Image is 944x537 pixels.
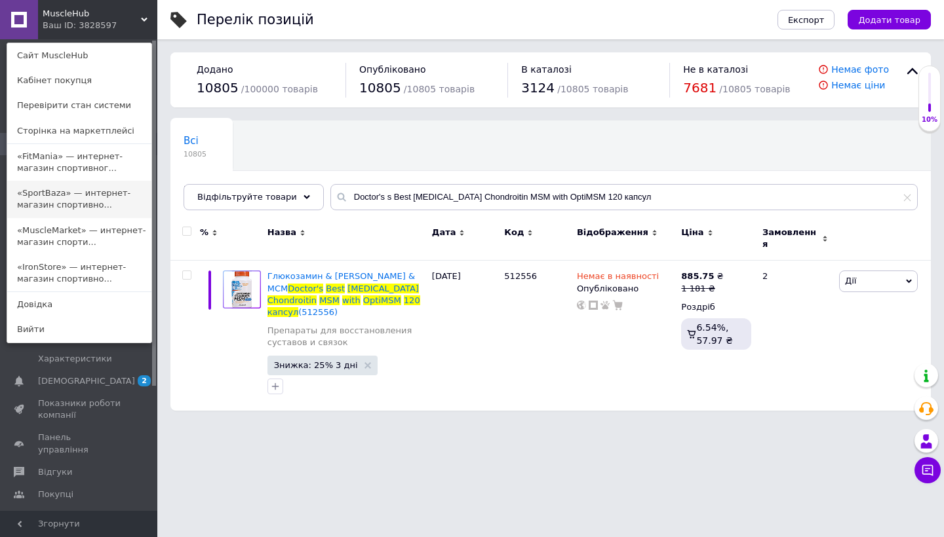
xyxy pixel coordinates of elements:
a: Перевірити стан системи [7,93,151,118]
div: 2 [755,261,836,411]
a: Довідка [7,292,151,317]
a: Немає ціни [831,80,885,90]
span: OptiMSM [363,295,401,305]
div: 10% [919,115,940,124]
a: Препараты для восстановления суставов и связок [267,325,425,348]
a: Немає фото [831,64,889,75]
span: В каталозі [521,64,572,75]
span: MuscleHub [43,8,141,20]
span: / 100000 товарів [241,84,318,94]
span: Не в каталозі [683,64,748,75]
span: 2 [138,375,151,386]
span: Додано [197,64,233,75]
span: % [200,227,208,238]
button: Чат з покупцем [914,457,941,483]
div: Роздріб [681,301,751,313]
span: Chondroitin [267,295,317,305]
span: Код [504,227,524,238]
span: Глюкозамин & [PERSON_NAME] & МСМ [267,271,415,293]
span: Ціна [681,227,703,238]
span: Відображення [577,227,648,238]
span: with [342,295,361,305]
span: Замовлення [762,227,819,250]
a: «SportBaza» — интернет-магазин спортивно... [7,181,151,217]
span: 6.54%, 57.97 ₴ [696,322,732,346]
a: Кабінет покупця [7,68,151,93]
span: Характеристики [38,353,112,365]
img: Глюкозамин & Хондроитин & МСМ Doctor's Best Glucosamine Chondroitin MSM with OptiMSM 120 капсул (... [223,270,261,308]
span: 120 [404,295,420,305]
span: 10805 [184,149,206,159]
span: 3124 [521,80,555,96]
span: / 10805 товарів [404,84,475,94]
span: 10805 [359,80,401,96]
a: Вийти [7,317,151,342]
span: капсул [267,307,298,317]
span: Показники роботи компанії [38,398,121,421]
div: [DATE] [429,261,501,411]
input: Пошук по назві позиції, артикулу і пошуковим запитам [330,184,918,210]
span: / 10805 товарів [557,84,628,94]
a: «IronStore» — интернет-магазин спортивно... [7,255,151,291]
span: Відгуки [38,466,72,478]
span: Назва [267,227,296,238]
span: Експорт [788,15,825,25]
span: Дії [845,276,856,286]
a: «MuscleMarket» — интернет-магазин спорти... [7,218,151,255]
span: MSM [319,295,340,305]
span: Знижка: 25% 3 дні [274,361,358,369]
button: Додати товар [848,10,931,29]
a: Сайт MuscleHub [7,43,151,68]
div: Ваш ID: 3828597 [43,20,98,31]
span: [MEDICAL_DATA] [347,284,419,293]
span: Панель управління [38,432,121,455]
a: Сторінка на маркетплейсі [7,119,151,143]
span: 7681 [683,80,717,96]
span: / 10805 товарів [719,84,790,94]
a: Глюкозамин & [PERSON_NAME] & МСМDoctor'sBest[MEDICAL_DATA]ChondroitinMSMwithOptiMSM120капсул(512556) [267,271,420,317]
button: Експорт [777,10,835,29]
span: Best [326,284,345,293]
span: [DEMOGRAPHIC_DATA] [38,375,135,387]
div: 1 181 ₴ [681,283,723,295]
span: Покупці [38,489,73,500]
span: В наявності [184,185,244,196]
div: Перелік позицій [197,13,314,27]
span: Опубліковано [359,64,426,75]
span: Відфільтруйте товари [197,192,297,202]
span: Дата [432,227,456,238]
span: Немає в наявності [577,271,659,285]
span: Doctor's [288,284,323,293]
a: «FitMania» — интернет-магазин спортивног... [7,144,151,181]
span: Додати товар [858,15,920,25]
span: 512556 [504,271,537,281]
div: Опубліковано [577,283,675,295]
div: ₴ [681,270,723,282]
span: 10805 [197,80,239,96]
span: (512556) [298,307,338,317]
b: 885.75 [681,271,714,281]
span: Всі [184,135,199,147]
